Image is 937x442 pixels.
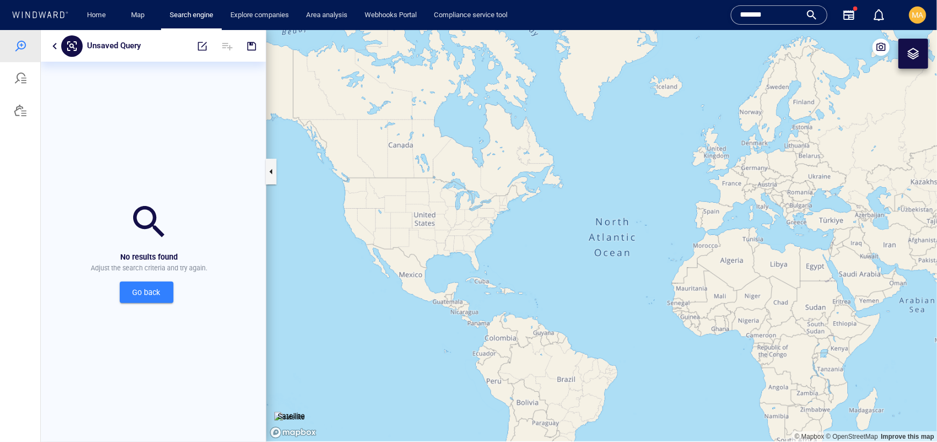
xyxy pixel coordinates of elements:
[430,6,512,25] a: Compliance service tool
[907,4,928,26] button: MA
[278,380,305,393] p: Satellite
[127,6,152,25] a: Map
[120,252,173,273] button: Go back
[912,11,924,19] span: MA
[83,6,145,26] button: Unsaved Query
[274,382,305,393] img: satellite
[83,6,111,25] a: Home
[873,9,885,21] div: Notification center
[122,6,157,25] button: Map
[128,256,165,269] span: Go back
[91,220,207,233] p: No results found
[826,403,878,410] a: OpenStreetMap
[302,6,352,25] a: Area analysis
[79,6,114,25] button: Home
[226,6,293,25] a: Explore companies
[795,403,824,410] a: Mapbox
[360,6,421,25] a: Webhooks Portal
[91,233,207,243] p: Adjust the search criteria and try again.
[165,6,217,25] a: Search engine
[270,396,317,409] a: Mapbox logo
[881,403,934,410] a: Map feedback
[87,9,141,23] p: Unsaved Query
